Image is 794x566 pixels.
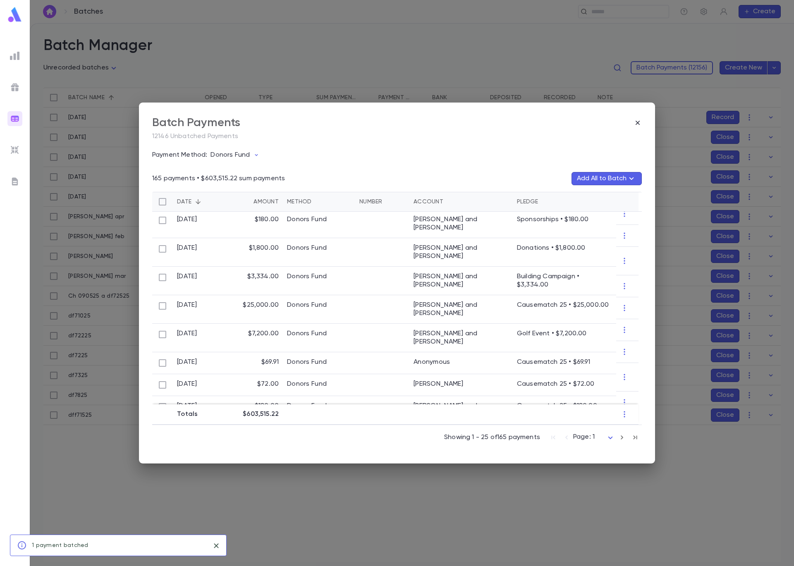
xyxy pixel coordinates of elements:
p: $1,800.00 [249,244,279,252]
img: logo [7,7,23,23]
div: Halpert, Marc and Ruki [414,244,509,260]
div: [DATE] [177,358,197,366]
p: 12146 Unbatched Payments [152,132,642,141]
div: Donors Fund [287,402,327,410]
img: reports_grey.c525e4749d1bce6a11f5fe2a8de1b229.svg [10,51,20,61]
img: imports_grey.530a8a0e642e233f2baf0ef88e8c9fcb.svg [10,145,20,155]
button: Sort [312,195,325,208]
p: Sponsorships • $180.00 [517,215,612,224]
div: Method [287,192,312,212]
div: Brandman, Yossi and Dalia [414,301,509,318]
p: 165 payments • $603,515.22 sum payments [152,174,285,183]
p: $72.00 [257,380,279,388]
button: close [210,539,223,552]
div: Date [173,192,229,212]
div: Donors Fund [287,380,327,388]
img: batches_gradient.0a22e14384a92aa4cd678275c0c39cc4.svg [10,114,20,124]
p: $7,200.00 [248,330,279,338]
div: Nudell, Michael and Naomi [414,215,509,232]
div: [DATE] [177,301,197,309]
img: campaigns_grey.99e729a5f7ee94e3726e6486bddda8f1.svg [10,82,20,92]
p: Building Campaign • $3,334.00 [517,272,612,289]
div: Donors Fund [287,215,327,224]
p: $180.00 [255,402,279,410]
p: Golf Event • $7,200.00 [517,330,612,338]
button: Sort [191,195,205,208]
div: Date [177,192,191,212]
p: $603,515.22 [243,410,279,418]
div: [DATE] [177,215,197,224]
button: Donors Fund [207,147,266,163]
div: Pledge [513,192,616,212]
div: Page: 1 [573,431,615,444]
div: [DATE] [177,272,197,281]
p: Payment Method: [152,151,207,159]
div: Nudell, Michael and Naomi [414,272,509,289]
div: Greene, Abby [414,380,464,388]
p: Donors Fund [210,151,250,159]
p: Showing 1 - 25 of 165 payments [444,433,540,442]
div: Donors Fund [287,330,327,338]
p: Causematch 25 • $180.00 [517,402,612,410]
div: Donors Fund [287,358,327,366]
div: Account [409,192,513,212]
div: Donors Fund [287,272,327,281]
button: Add All to Batch [572,172,642,185]
div: Zeffren, Eitan and Sorah [414,330,509,346]
div: Amount [229,192,283,212]
button: Sort [240,195,254,208]
div: Method [283,192,355,212]
span: Page: 1 [573,434,595,440]
div: [DATE] [177,402,197,410]
div: Batch Payments [152,116,240,130]
p: Donations • $1,800.00 [517,244,612,252]
div: [DATE] [177,244,197,252]
div: Number [359,192,383,212]
p: Causematch 25 • $69.91 [517,358,612,366]
button: Sort [443,195,457,208]
div: Number [355,192,409,212]
div: 1 payment batched [32,537,88,553]
div: Donors Fund [287,301,327,309]
p: Causematch 25 • $72.00 [517,380,612,388]
div: Anonymous [414,358,450,366]
p: $25,000.00 [243,301,279,309]
p: $180.00 [255,215,279,224]
div: Pledge [517,192,538,212]
div: Amount [254,192,279,212]
p: $3,334.00 [247,272,279,281]
p: $69.91 [261,358,279,366]
p: Causematch 25 • $25,000.00 [517,301,612,309]
div: [DATE] [177,330,197,338]
img: letters_grey.7941b92b52307dd3b8a917253454ce1c.svg [10,177,20,186]
div: [DATE] [177,380,197,388]
div: Donors Fund [287,244,327,252]
div: Kohen, Yakov Moshe and Tzippy [414,402,509,418]
div: Account [414,192,443,212]
div: Totals [173,404,229,425]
